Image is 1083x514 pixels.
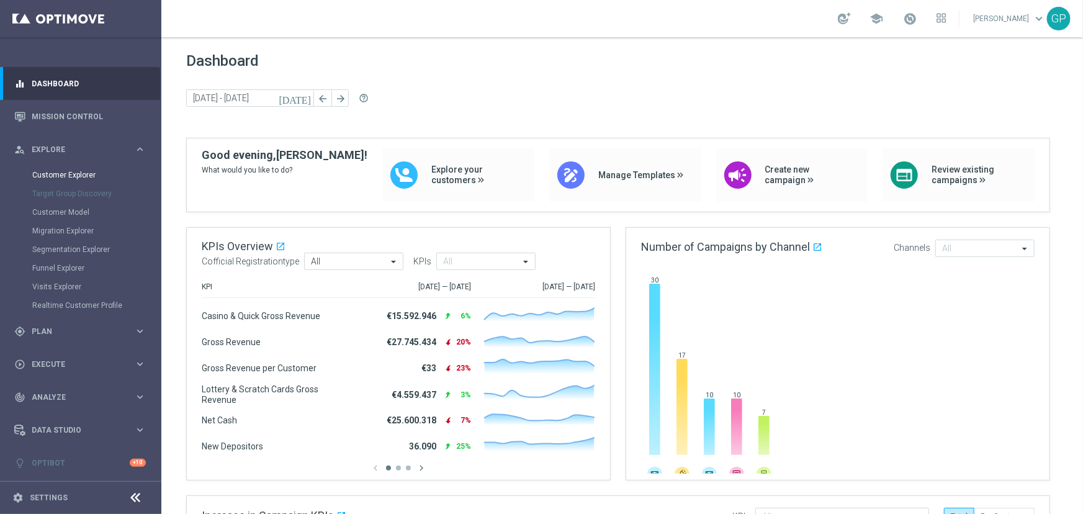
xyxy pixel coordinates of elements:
div: Plan [14,326,134,337]
div: Optibot [14,446,146,479]
div: Target Group Discovery [32,184,160,203]
div: Data Studio [14,425,134,436]
div: Analyze [14,392,134,403]
i: settings [12,492,24,503]
div: Dashboard [14,67,146,100]
a: Visits Explorer [32,282,129,292]
div: GP [1047,7,1071,30]
i: keyboard_arrow_right [134,391,146,403]
div: Explore [14,144,134,155]
a: Mission Control [32,100,146,133]
a: Migration Explorer [32,226,129,236]
i: keyboard_arrow_right [134,424,146,436]
a: Settings [30,494,68,502]
a: Funnel Explorer [32,263,129,273]
button: person_search Explore keyboard_arrow_right [14,145,146,155]
i: keyboard_arrow_right [134,358,146,370]
button: gps_fixed Plan keyboard_arrow_right [14,327,146,336]
div: Segmentation Explorer [32,240,160,259]
a: Segmentation Explorer [32,245,129,255]
button: lightbulb Optibot +10 [14,458,146,468]
span: Analyze [32,394,134,401]
button: play_circle_outline Execute keyboard_arrow_right [14,359,146,369]
a: Dashboard [32,67,146,100]
i: track_changes [14,392,25,403]
i: keyboard_arrow_right [134,143,146,155]
span: Explore [32,146,134,153]
i: person_search [14,144,25,155]
span: Data Studio [32,426,134,434]
div: Migration Explorer [32,222,160,240]
div: Customer Explorer [32,166,160,184]
span: Execute [32,361,134,368]
div: Realtime Customer Profile [32,296,160,315]
button: track_changes Analyze keyboard_arrow_right [14,392,146,402]
i: equalizer [14,78,25,89]
div: Mission Control [14,100,146,133]
i: lightbulb [14,458,25,469]
button: Data Studio keyboard_arrow_right [14,425,146,435]
a: Optibot [32,446,130,479]
div: Funnel Explorer [32,259,160,277]
i: gps_fixed [14,326,25,337]
a: [PERSON_NAME]keyboard_arrow_down [972,9,1047,28]
i: keyboard_arrow_right [134,325,146,337]
div: Customer Model [32,203,160,222]
span: school [870,12,883,25]
a: Realtime Customer Profile [32,300,129,310]
span: Plan [32,328,134,335]
a: Customer Explorer [32,170,129,180]
button: equalizer Dashboard [14,79,146,89]
div: Visits Explorer [32,277,160,296]
a: Customer Model [32,207,129,217]
button: Mission Control [14,112,146,122]
div: +10 [130,459,146,467]
i: play_circle_outline [14,359,25,370]
div: Execute [14,359,134,370]
span: keyboard_arrow_down [1032,12,1046,25]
